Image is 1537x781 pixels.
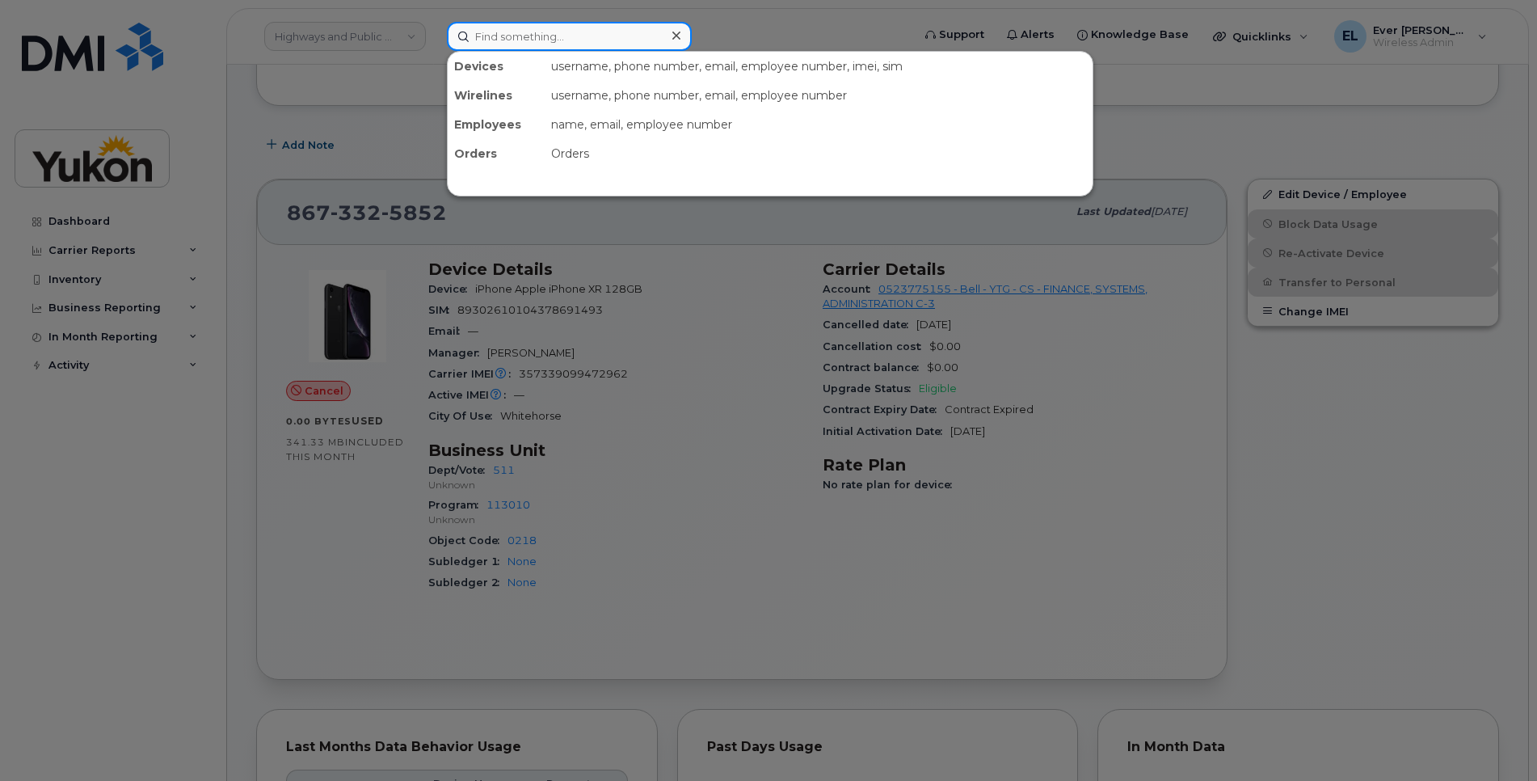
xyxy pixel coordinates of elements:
div: name, email, employee number [545,110,1093,139]
div: Orders [448,139,545,168]
div: Devices [448,52,545,81]
div: username, phone number, email, employee number, imei, sim [545,52,1093,81]
div: Employees [448,110,545,139]
div: username, phone number, email, employee number [545,81,1093,110]
div: Wirelines [448,81,545,110]
input: Find something... [447,22,692,51]
div: Orders [545,139,1093,168]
